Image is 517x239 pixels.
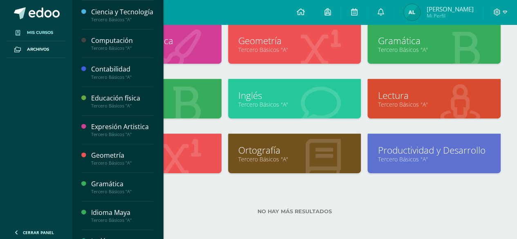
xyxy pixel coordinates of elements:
span: Cerrar panel [23,230,54,235]
div: Ciencia y Tecnología [91,7,153,17]
div: Computación [91,36,153,45]
a: Tercero Básicos "A" [238,101,351,108]
span: Archivos [27,46,49,53]
a: Gramática [378,34,490,47]
div: Geometría [91,151,153,160]
div: Expresión Artistica [91,122,153,132]
div: Tercero Básicos "A" [91,160,153,166]
a: ContabilidadTercero Básicos "A" [91,65,153,80]
div: Tercero Básicos "A" [91,17,153,22]
a: Tercero Básicos "A" [238,155,351,163]
div: Educación física [91,94,153,103]
div: Contabilidad [91,65,153,74]
a: Archivos [7,41,65,58]
a: Ortografía [238,144,351,156]
img: 753e34da222244256740f67a8d9e4428.png [404,4,420,20]
a: Tercero Básicos "A" [378,46,490,54]
div: Tercero Básicos "A" [91,74,153,80]
span: Mis cursos [27,29,53,36]
div: Gramática [91,179,153,189]
a: Productividad y Desarrollo [378,144,490,156]
div: Tercero Básicos "A" [91,45,153,51]
a: Tercero Básicos "A" [378,101,490,108]
div: Tercero Básicos "A" [91,103,153,109]
a: Tercero Básicos "A" [378,155,490,163]
a: Geometría [238,34,351,47]
label: No hay más resultados [88,208,501,214]
a: Inglés [238,89,351,102]
a: GramáticaTercero Básicos "A" [91,179,153,194]
a: ComputaciónTercero Básicos "A" [91,36,153,51]
a: Mis cursos [7,25,65,41]
span: Mi Perfil [426,12,473,19]
div: Tercero Básicos "A" [91,217,153,223]
a: Educación físicaTercero Básicos "A" [91,94,153,109]
a: Idioma MayaTercero Básicos "A" [91,208,153,223]
a: Expresión ArtisticaTercero Básicos "A" [91,122,153,137]
div: Tercero Básicos "A" [91,132,153,137]
span: [PERSON_NAME] [426,5,473,13]
a: Tercero Básicos "A" [238,46,351,54]
div: Tercero Básicos "A" [91,189,153,194]
a: GeometríaTercero Básicos "A" [91,151,153,166]
a: Ciencia y TecnologíaTercero Básicos "A" [91,7,153,22]
a: Lectura [378,89,490,102]
div: Idioma Maya [91,208,153,217]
